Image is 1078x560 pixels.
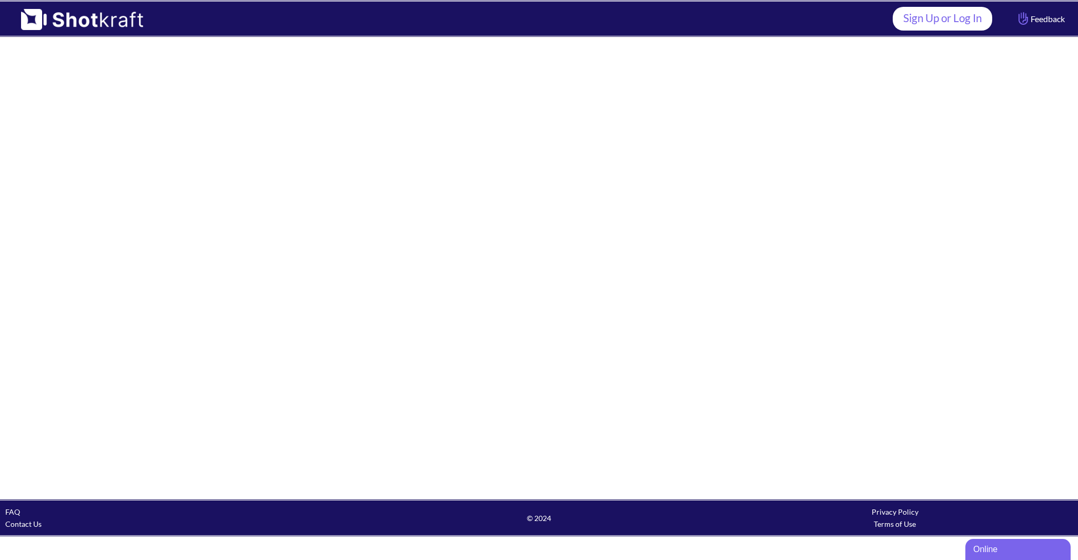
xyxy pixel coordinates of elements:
a: FAQ [5,507,20,516]
div: Terms of Use [717,518,1073,530]
a: Sign Up or Log In [893,7,992,31]
div: Privacy Policy [717,506,1073,518]
span: © 2024 [361,512,717,524]
img: Hand Icon [1016,9,1031,27]
span: Feedback [1016,13,1065,25]
iframe: chat widget [965,537,1073,560]
a: Contact Us [5,519,42,528]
